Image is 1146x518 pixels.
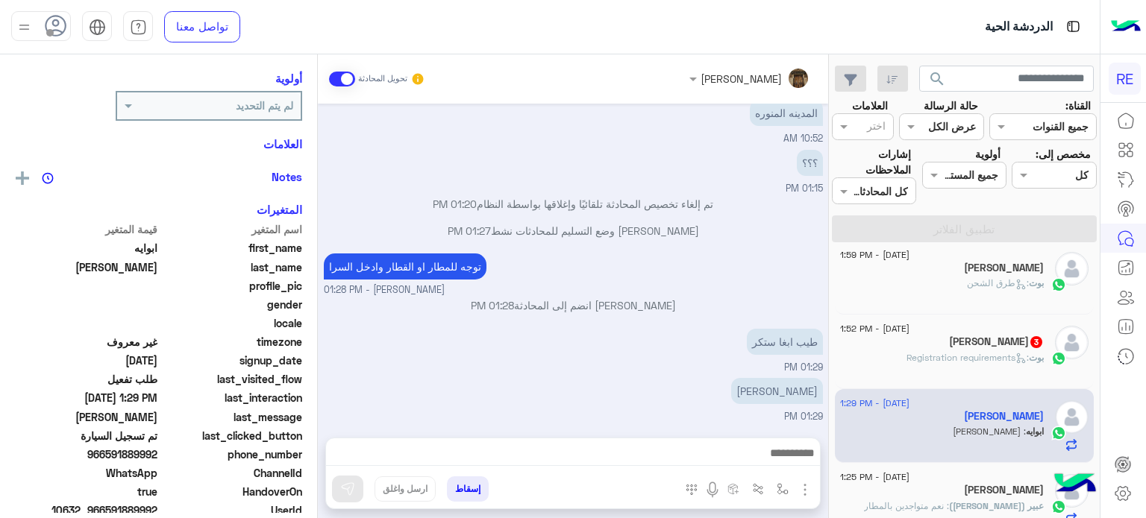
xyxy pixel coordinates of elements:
span: 10:52 AM [783,133,823,144]
span: null [15,297,157,312]
span: HandoverOn [160,484,303,499]
p: [PERSON_NAME] انضم إلى المحادثة [324,297,823,313]
img: tab [1064,17,1083,36]
img: tab [130,19,147,36]
span: طلب تفعيل [15,371,157,387]
div: اختر [867,118,888,137]
span: 01:28 PM [471,299,514,312]
img: send attachment [796,481,814,499]
span: عبير ([PERSON_NAME]) [949,500,1044,511]
span: UserId [160,502,303,518]
span: first_name [160,240,303,256]
span: تم تسجيل السيارة [15,428,157,443]
span: last_name [160,259,303,275]
span: last_visited_flow [160,371,303,387]
button: create order [721,476,746,501]
a: tab [123,11,153,42]
span: 10632_966591889992 [15,502,157,518]
img: WhatsApp [1051,277,1066,292]
label: العلامات [852,98,888,113]
span: last_message [160,409,303,425]
button: ارسل واغلق [375,476,436,502]
span: 01:27 PM [448,224,491,237]
img: WhatsApp [1051,351,1066,366]
span: locale [160,315,303,331]
label: القناة: [1065,98,1091,113]
h6: العلامات [15,137,302,151]
small: تحويل المحادثة [358,73,407,85]
h5: Syed [949,335,1044,348]
img: hulul-logo.png [1049,458,1101,511]
span: ابوايه [1026,426,1044,437]
p: [PERSON_NAME] وضع التسليم للمحادثات نشط [324,223,823,239]
img: defaultAdmin.png [1055,400,1089,434]
img: send message [340,481,355,496]
span: phone_number [160,446,303,462]
span: بوت [1029,352,1044,363]
span: : Registration requirements [907,352,1029,363]
img: WhatsApp [1051,426,1066,440]
span: signup_date [160,353,303,368]
h5: ابوايه الرشيدي [964,410,1044,423]
p: 3/9/2025, 1:29 PM [747,329,823,355]
span: null [15,315,157,331]
img: select flow [777,483,789,495]
span: timezone [160,334,303,350]
span: : طرق الشحن [967,277,1029,288]
label: مخصص إلى: [1036,146,1091,162]
button: select flow [771,476,795,501]
a: تواصل معنا [164,11,240,42]
p: الدردشة الحية [985,17,1053,37]
span: 966591889992 [15,446,157,462]
span: [DATE] - 1:29 PM [840,397,909,410]
img: make a call [686,484,698,496]
span: search [928,70,946,88]
img: tab [89,19,106,36]
p: 3/9/2025, 1:28 PM [324,253,486,279]
span: اسم المتغير [160,221,303,237]
span: قيمة المتغير [15,221,157,237]
p: 3/9/2025, 1:29 PM [731,378,823,404]
span: ChannelId [160,465,303,481]
p: 3/9/2025, 1:15 PM [797,150,823,176]
label: حالة الرسالة [924,98,978,113]
span: last_interaction [160,390,303,405]
p: 3/9/2025, 10:52 AM [750,100,823,126]
h6: Notes [272,170,302,183]
span: profile_pic [160,278,303,294]
span: [DATE] - 1:59 PM [840,248,909,262]
img: create order [727,483,739,495]
label: أولوية [975,146,1001,162]
span: 01:20 PM [433,198,477,210]
button: إسقاط [447,476,489,502]
button: تطبيق الفلاتر [832,215,1097,242]
span: 2023-08-21T14:37:37.633Z [15,353,157,368]
img: Logo [1111,11,1141,42]
div: RE [1109,63,1141,95]
span: 01:15 PM [786,183,823,194]
span: last_clicked_button [160,428,303,443]
img: notes [42,172,54,184]
p: تم إلغاء تخصيص المحادثة تلقائيًا وإغلاقها بواسطة النظام [324,196,823,212]
span: true [15,484,157,499]
img: Trigger scenario [752,483,764,495]
img: defaultAdmin.png [1055,326,1089,359]
h6: أولوية [275,72,302,85]
span: بوت [1029,277,1044,288]
img: send voice note [704,481,721,499]
label: إشارات الملاحظات [832,146,911,178]
span: الله سعدك [953,426,1026,437]
span: [DATE] - 1:52 PM [840,322,909,335]
img: profile [15,18,34,37]
button: search [919,66,956,98]
span: 2 [15,465,157,481]
img: add [16,171,29,185]
span: نعم متواجدين بالمطار [864,500,949,511]
img: defaultAdmin.png [1055,252,1089,285]
h5: تركي البدراني [964,262,1044,274]
span: [PERSON_NAME] - 01:28 PM [324,283,445,297]
h5: Fuhaid Alqufeii [964,484,1044,496]
span: الرشيدي [15,259,157,275]
span: 01:29 PM [784,361,823,373]
span: gender [160,297,303,312]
